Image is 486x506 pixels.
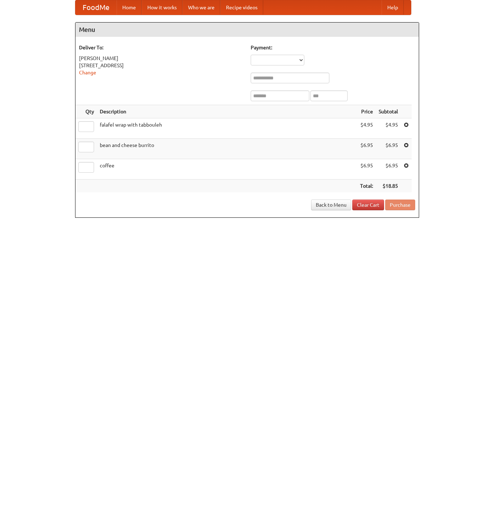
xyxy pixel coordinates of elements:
[79,44,244,51] h5: Deliver To:
[220,0,263,15] a: Recipe videos
[117,0,142,15] a: Home
[376,180,401,193] th: $18.85
[311,200,351,210] a: Back to Menu
[97,118,357,139] td: falafel wrap with tabbouleh
[75,0,117,15] a: FoodMe
[357,159,376,180] td: $6.95
[357,118,376,139] td: $4.95
[79,55,244,62] div: [PERSON_NAME]
[97,105,357,118] th: Description
[142,0,182,15] a: How it works
[382,0,404,15] a: Help
[357,139,376,159] td: $6.95
[376,159,401,180] td: $6.95
[182,0,220,15] a: Who we are
[376,139,401,159] td: $6.95
[385,200,415,210] button: Purchase
[352,200,384,210] a: Clear Cart
[357,105,376,118] th: Price
[75,105,97,118] th: Qty
[75,23,419,37] h4: Menu
[251,44,415,51] h5: Payment:
[79,70,96,75] a: Change
[79,62,244,69] div: [STREET_ADDRESS]
[376,105,401,118] th: Subtotal
[97,139,357,159] td: bean and cheese burrito
[357,180,376,193] th: Total:
[376,118,401,139] td: $4.95
[97,159,357,180] td: coffee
